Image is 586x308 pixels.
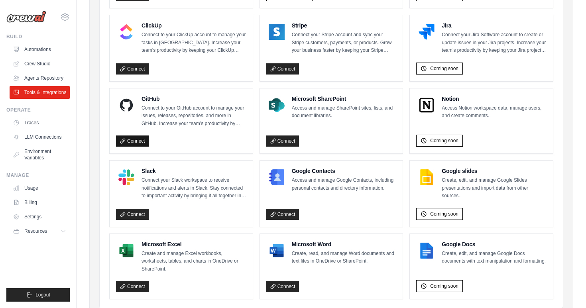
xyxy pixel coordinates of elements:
button: Logout [6,288,70,302]
a: Connect [116,281,149,292]
a: Traces [10,116,70,129]
h4: Google Contacts [292,167,397,175]
a: Agents Repository [10,72,70,84]
a: Usage [10,182,70,194]
h4: Google Docs [442,240,547,248]
img: Notion Logo [419,97,435,113]
h4: Slack [142,167,246,175]
img: ClickUp Logo [118,24,134,40]
p: Connect to your ClickUp account to manage your tasks in [GEOGRAPHIC_DATA]. Increase your team’s p... [142,31,246,55]
a: Crew Studio [10,57,70,70]
a: Environment Variables [10,145,70,164]
a: Connect [266,63,299,75]
span: Resources [24,228,47,234]
p: Connect your Stripe account and sync your Stripe customers, payments, or products. Grow your busi... [292,31,397,55]
a: Tools & Integrations [10,86,70,99]
a: Connect [266,281,299,292]
h4: GitHub [142,95,246,103]
img: Microsoft Excel Logo [118,243,134,259]
h4: Microsoft SharePoint [292,95,397,103]
div: Operate [6,107,70,113]
a: Settings [10,210,70,223]
h4: Microsoft Excel [142,240,246,248]
img: GitHub Logo [118,97,134,113]
a: LLM Connections [10,131,70,143]
p: Access and manage Google Contacts, including personal contacts and directory information. [292,177,397,192]
span: Logout [35,292,50,298]
h4: Notion [442,95,547,103]
img: Slack Logo [118,169,134,185]
span: Coming soon [430,65,458,72]
span: Coming soon [430,283,458,289]
p: Create, edit, and manage Google Docs documents with text manipulation and formatting. [442,250,547,265]
a: Billing [10,196,70,209]
img: Google slides Logo [419,169,435,185]
button: Resources [10,225,70,237]
p: Connect your Jira Software account to create or update issues in your Jira projects. Increase you... [442,31,547,55]
a: Automations [10,43,70,56]
p: Access Notion workspace data, manage users, and create comments. [442,104,547,120]
p: Create, read, and manage Word documents and text files in OneDrive or SharePoint. [292,250,397,265]
img: Logo [6,11,46,23]
img: Microsoft Word Logo [269,243,285,259]
a: Connect [116,209,149,220]
img: Google Docs Logo [419,243,435,259]
h4: Jira [442,22,547,29]
img: Stripe Logo [269,24,285,40]
div: Build [6,33,70,40]
h4: Google slides [442,167,547,175]
div: Manage [6,172,70,179]
p: Create, edit, and manage Google Slides presentations and import data from other sources. [442,177,547,200]
span: Coming soon [430,211,458,217]
a: Connect [266,135,299,147]
h4: ClickUp [142,22,246,29]
a: Connect [116,135,149,147]
img: Google Contacts Logo [269,169,285,185]
h4: Stripe [292,22,397,29]
p: Access and manage SharePoint sites, lists, and document libraries. [292,104,397,120]
span: Coming soon [430,137,458,144]
p: Create and manage Excel workbooks, worksheets, tables, and charts in OneDrive or SharePoint. [142,250,246,273]
p: Connect your Slack workspace to receive notifications and alerts in Slack. Stay connected to impo... [142,177,246,200]
h4: Microsoft Word [292,240,397,248]
p: Connect to your GitHub account to manage your issues, releases, repositories, and more in GitHub.... [142,104,246,128]
img: Microsoft SharePoint Logo [269,97,285,113]
a: Connect [116,63,149,75]
a: Connect [266,209,299,220]
img: Jira Logo [419,24,435,40]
